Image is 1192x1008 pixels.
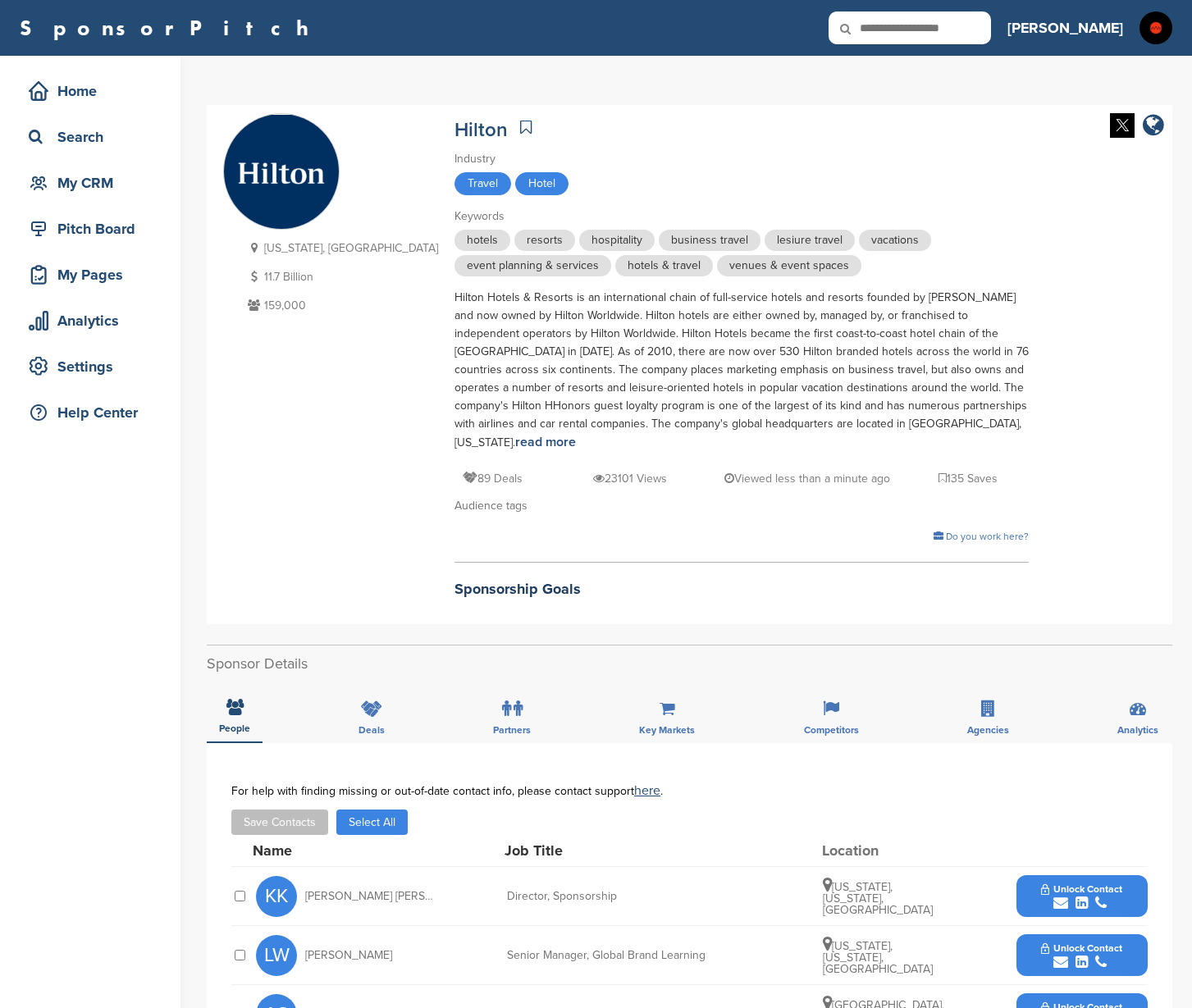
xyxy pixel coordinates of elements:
span: venues & event spaces [717,255,861,276]
span: Deals [359,725,385,735]
span: hotels & travel [615,255,713,276]
a: Help Center [16,394,164,431]
span: Hotel [515,172,569,195]
span: Do you work here? [946,531,1029,542]
a: My Pages [16,256,164,294]
div: My Pages [25,260,164,290]
span: vacations [859,230,931,251]
p: 135 Saves [939,468,998,489]
span: [PERSON_NAME] [PERSON_NAME] [305,891,436,902]
span: business travel [659,230,760,251]
button: Select All [336,810,408,835]
p: 89 Deals [463,468,523,489]
img: Twitter white [1110,113,1135,138]
span: Key Markets [639,725,695,735]
a: Pitch Board [16,210,164,248]
a: Search [16,118,164,156]
img: Sponsorpitch & Hilton [224,115,339,230]
p: 159,000 [244,295,438,316]
span: event planning & services [454,255,611,276]
div: Senior Manager, Global Brand Learning [507,950,753,961]
span: [US_STATE], [US_STATE], [GEOGRAPHIC_DATA] [823,939,933,976]
span: lesiure travel [765,230,855,251]
div: Analytics [25,306,164,335]
h3: [PERSON_NAME] [1007,16,1123,39]
button: Unlock Contact [1021,931,1142,980]
a: [PERSON_NAME] [1007,10,1123,46]
a: Do you work here? [934,531,1029,542]
div: Pitch Board [25,214,164,244]
a: Settings [16,348,164,385]
a: here [634,782,660,799]
span: Unlock Contact [1041,883,1122,895]
div: Job Title [505,843,751,858]
div: Industry [454,150,1029,168]
button: Save Contacts [231,810,328,835]
div: Director, Sponsorship [507,891,753,902]
div: My CRM [25,168,164,198]
div: Keywords [454,208,1029,226]
span: hotels [454,230,510,251]
span: Partners [493,725,531,735]
h2: Sponsorship Goals [454,578,1029,600]
p: Viewed less than a minute ago [724,468,890,489]
span: Unlock Contact [1041,942,1122,954]
span: hospitality [579,230,655,251]
p: 23101 Views [593,468,667,489]
p: 11.7 Billion [244,267,438,287]
div: Audience tags [454,497,1029,515]
span: [PERSON_NAME] [305,950,392,961]
span: Travel [454,172,511,195]
span: [US_STATE], [US_STATE], [GEOGRAPHIC_DATA] [823,880,933,917]
div: Help Center [25,398,164,427]
h2: Sponsor Details [207,653,1172,675]
span: Agencies [967,725,1009,735]
div: For help with finding missing or out-of-date contact info, please contact support . [231,784,1148,797]
p: [US_STATE], [GEOGRAPHIC_DATA] [244,238,438,258]
div: Name [253,843,433,858]
span: Competitors [804,725,859,735]
a: Analytics [16,302,164,340]
span: People [219,723,250,733]
div: Hilton Hotels & Resorts is an international chain of full-service hotels and resorts founded by [... [454,289,1029,452]
span: LW [256,935,297,976]
a: My CRM [16,164,164,202]
div: Location [822,843,945,858]
div: Settings [25,352,164,381]
a: read more [515,434,576,450]
button: Unlock Contact [1021,872,1142,921]
a: company link [1143,113,1164,140]
span: resorts [514,230,575,251]
a: Hilton [454,118,508,142]
div: Search [25,122,164,152]
span: KK [256,876,297,917]
div: Home [25,76,164,106]
img: 506020664 717971873942188 5954278474043597247 n [1139,11,1172,44]
span: Analytics [1117,725,1158,735]
a: SponsorPitch [20,17,319,39]
a: Home [16,72,164,110]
